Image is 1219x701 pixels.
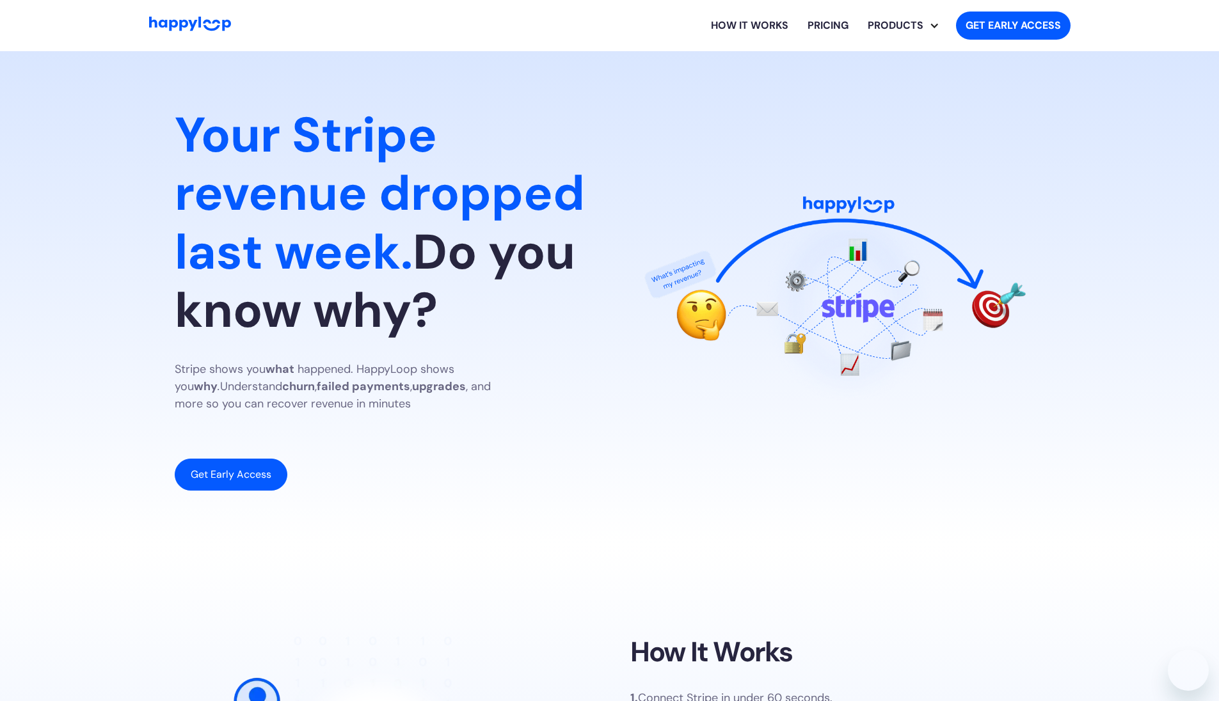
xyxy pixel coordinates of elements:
div: PRODUCTS [858,18,933,33]
span: Your Stripe revenue dropped last week. [175,103,585,284]
strong: failed payments [317,379,410,394]
strong: churn [282,379,315,394]
div: Explore HappyLoop use cases [858,5,946,46]
em: . [218,379,220,394]
h2: How It Works [630,636,793,669]
strong: upgrades [412,379,466,394]
a: View HappyLoop pricing plans [798,5,858,46]
a: Go to Home Page [149,17,231,35]
a: Get Early Access [175,459,287,491]
iframe: Button to launch messaging window [1168,650,1209,691]
h1: Do you know why? [175,106,589,340]
p: Stripe shows you happened. HappyLoop shows you Understand , , , and more so you can recover reven... [175,361,520,413]
a: Learn how HappyLoop works [701,5,798,46]
a: Get started with HappyLoop [956,12,1071,40]
img: HappyLoop Logo [149,17,231,31]
strong: why [194,379,218,394]
strong: what [266,361,294,377]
